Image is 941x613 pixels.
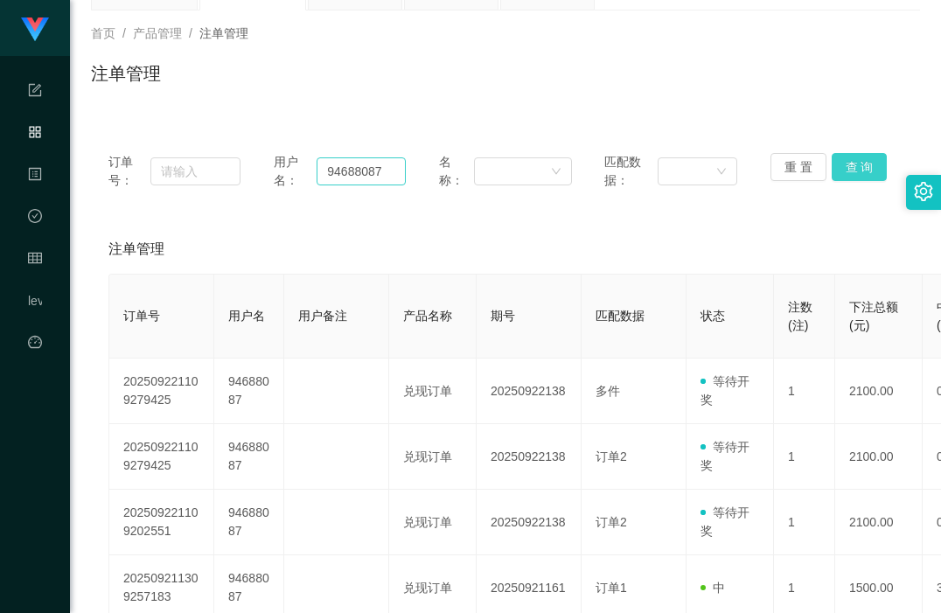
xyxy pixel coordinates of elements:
i: 图标: down [551,166,561,178]
td: 202509221109279425 [109,424,214,490]
i: 图标: appstore-o [28,117,42,152]
span: 注数(注) [788,300,812,332]
td: 20250922138 [477,424,582,490]
td: 2100.00 [835,490,923,555]
td: 202509221109279425 [109,359,214,424]
td: 1 [774,490,835,555]
td: 94688087 [214,359,284,424]
a: 图标: dashboard平台首页 [28,325,42,502]
span: 数据中心 [28,210,42,366]
span: 内容中心 [28,168,42,324]
span: 多件 [596,384,620,398]
span: 等待开奖 [701,374,749,407]
i: 图标: check-circle-o [28,201,42,236]
td: 兑现订单 [389,424,477,490]
span: 等待开奖 [701,505,749,538]
td: 2100.00 [835,359,923,424]
td: 20250922138 [477,490,582,555]
span: 注单管理 [108,239,164,260]
i: 图标: form [28,75,42,110]
td: 兑现订单 [389,359,477,424]
span: 会员管理 [28,252,42,408]
span: 用户名 [228,309,265,323]
a: level [28,283,42,318]
span: 注单管理 [199,26,248,40]
span: / [189,26,192,40]
button: 查 询 [832,153,888,181]
span: 订单1 [596,581,627,595]
span: 期号 [491,309,515,323]
td: 20250922138 [477,359,582,424]
td: 1 [774,359,835,424]
span: 首页 [91,26,115,40]
span: 匹配数据 [596,309,645,323]
span: 订单号 [123,309,160,323]
span: 名称： [439,153,473,190]
td: 202509221109202551 [109,490,214,555]
span: 匹配数据： [604,153,657,190]
span: 产品名称 [403,309,452,323]
span: 订单2 [596,449,627,463]
span: 产品管理 [133,26,182,40]
span: / [122,26,126,40]
span: 等待开奖 [701,440,749,472]
i: 图标: setting [914,182,933,201]
td: 94688087 [214,490,284,555]
span: 订单号： [108,153,150,190]
span: 系统配置 [28,84,42,240]
span: 状态 [701,309,725,323]
span: 下注总额(元) [849,300,898,332]
td: 兑现订单 [389,490,477,555]
span: 用户名： [274,153,317,190]
td: 1 [774,424,835,490]
h1: 注单管理 [91,60,161,87]
button: 重 置 [770,153,826,181]
input: 请输入 [317,157,406,185]
img: logo.9652507e.png [21,17,49,42]
span: 订单2 [596,515,627,529]
td: 94688087 [214,424,284,490]
i: 图标: table [28,243,42,278]
i: 图标: profile [28,159,42,194]
span: 产品管理 [28,126,42,282]
span: 用户备注 [298,309,347,323]
span: 中 [701,581,725,595]
td: 2100.00 [835,424,923,490]
i: 图标: down [716,166,727,178]
input: 请输入 [150,157,240,185]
